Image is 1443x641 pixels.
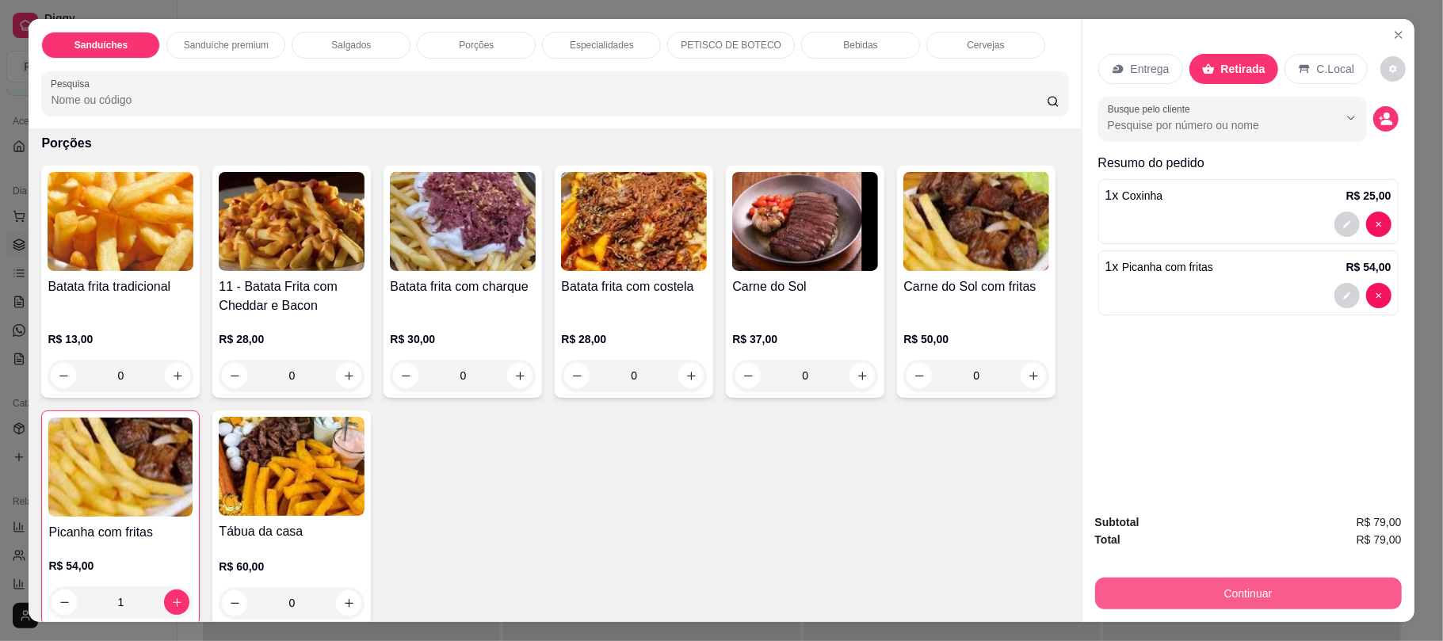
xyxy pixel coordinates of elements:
[1122,261,1213,273] span: Picanha com fritas
[564,363,590,388] button: decrease-product-quantity
[1095,516,1140,528] strong: Subtotal
[907,363,932,388] button: decrease-product-quantity
[903,331,1049,347] p: R$ 50,00
[903,172,1049,271] img: product-image
[1095,578,1402,609] button: Continuar
[507,363,533,388] button: increase-product-quantity
[164,589,189,615] button: increase-product-quantity
[1108,102,1196,116] label: Busque pelo cliente
[732,277,878,296] h4: Carne do Sol
[48,172,193,271] img: product-image
[331,39,371,52] p: Salgados
[48,523,193,542] h4: Picanha com fritas
[51,363,76,388] button: decrease-product-quantity
[681,39,781,52] p: PETISCO DE BOTECO
[1317,61,1354,77] p: C.Local
[843,39,877,52] p: Bebidas
[903,277,1049,296] h4: Carne do Sol com fritas
[1380,56,1406,82] button: decrease-product-quantity
[1221,61,1265,77] p: Retirada
[390,172,536,271] img: product-image
[219,417,365,516] img: product-image
[219,522,365,541] h4: Tábua da casa
[967,39,1004,52] p: Cervejas
[48,558,193,574] p: R$ 54,00
[678,363,704,388] button: increase-product-quantity
[1346,259,1391,275] p: R$ 54,00
[393,363,418,388] button: decrease-product-quantity
[219,277,365,315] h4: 11 - Batata Frita com Cheddar e Bacon
[1021,363,1046,388] button: increase-product-quantity
[1373,106,1399,132] button: decrease-product-quantity
[1346,188,1391,204] p: R$ 25,00
[219,172,365,271] img: product-image
[51,92,1046,108] input: Pesquisa
[1366,212,1391,237] button: decrease-product-quantity
[1095,533,1120,546] strong: Total
[1357,513,1402,531] span: R$ 79,00
[1386,22,1411,48] button: Close
[1105,258,1214,277] p: 1 x
[561,277,707,296] h4: Batata frita com costela
[1334,283,1360,308] button: decrease-product-quantity
[52,589,77,615] button: decrease-product-quantity
[41,134,1068,153] p: Porções
[48,418,193,517] img: product-image
[74,39,128,52] p: Sanduíches
[184,39,269,52] p: Sanduíche premium
[1108,117,1313,133] input: Busque pelo cliente
[1131,61,1170,77] p: Entrega
[735,363,761,388] button: decrease-product-quantity
[570,39,634,52] p: Especialidades
[336,590,361,616] button: increase-product-quantity
[390,277,536,296] h4: Batata frita com charque
[390,331,536,347] p: R$ 30,00
[1105,186,1163,205] p: 1 x
[222,363,247,388] button: decrease-product-quantity
[1357,531,1402,548] span: R$ 79,00
[219,331,365,347] p: R$ 28,00
[561,331,707,347] p: R$ 28,00
[849,363,875,388] button: increase-product-quantity
[1098,154,1399,173] p: Resumo do pedido
[1334,212,1360,237] button: decrease-product-quantity
[51,77,95,90] label: Pesquisa
[222,590,247,616] button: decrease-product-quantity
[1366,283,1391,308] button: decrease-product-quantity
[1122,189,1162,202] span: Coxinha
[732,331,878,347] p: R$ 37,00
[219,559,365,574] p: R$ 60,00
[165,363,190,388] button: increase-product-quantity
[459,39,494,52] p: Porções
[48,331,193,347] p: R$ 13,00
[336,363,361,388] button: increase-product-quantity
[561,172,707,271] img: product-image
[48,277,193,296] h4: Batata frita tradicional
[1338,105,1364,131] button: Show suggestions
[732,172,878,271] img: product-image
